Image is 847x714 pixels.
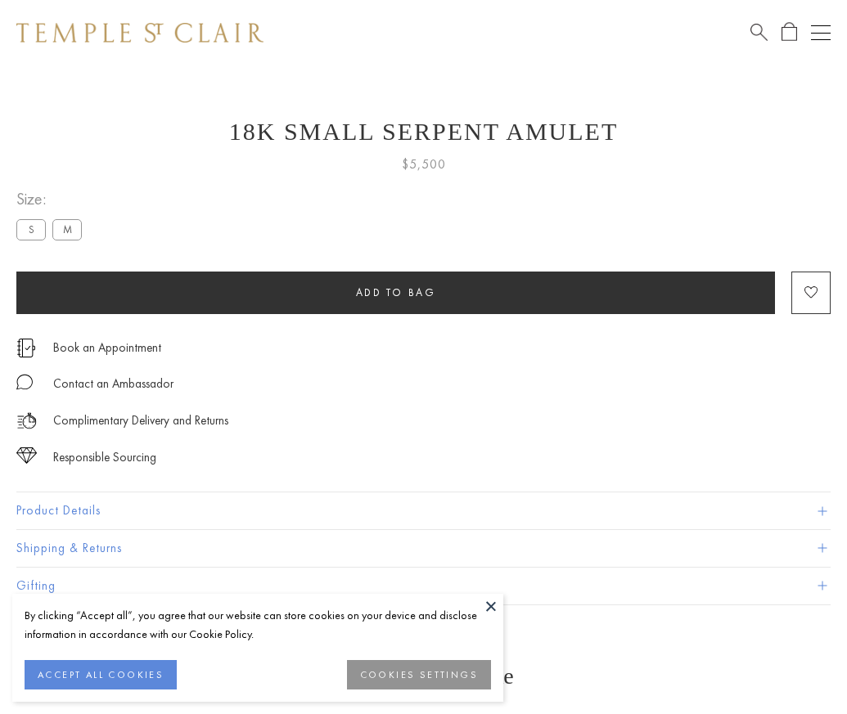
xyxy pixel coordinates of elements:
[16,411,37,431] img: icon_delivery.svg
[52,219,82,240] label: M
[53,339,161,357] a: Book an Appointment
[16,118,831,146] h1: 18K Small Serpent Amulet
[53,411,228,431] p: Complimentary Delivery and Returns
[16,447,37,464] img: icon_sourcing.svg
[16,219,46,240] label: S
[53,374,173,394] div: Contact an Ambassador
[750,22,768,43] a: Search
[16,339,36,357] img: icon_appointment.svg
[16,374,33,390] img: MessageIcon-01_2.svg
[16,530,831,567] button: Shipping & Returns
[16,492,831,529] button: Product Details
[402,154,446,175] span: $5,500
[16,23,264,43] img: Temple St. Clair
[25,660,177,689] button: ACCEPT ALL COOKIES
[16,186,88,213] span: Size:
[16,568,831,604] button: Gifting
[811,23,831,43] button: Open navigation
[53,447,156,468] div: Responsible Sourcing
[25,606,491,644] div: By clicking “Accept all”, you agree that our website can store cookies on your device and disclos...
[16,272,775,314] button: Add to bag
[347,660,491,689] button: COOKIES SETTINGS
[782,22,797,43] a: Open Shopping Bag
[356,285,436,299] span: Add to bag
